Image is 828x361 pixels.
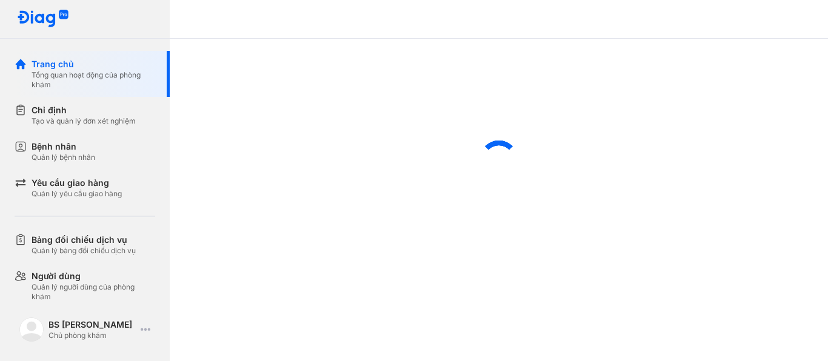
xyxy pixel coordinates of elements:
[32,58,155,70] div: Trang chủ
[32,177,122,189] div: Yêu cầu giao hàng
[32,116,136,126] div: Tạo và quản lý đơn xét nghiệm
[32,246,136,256] div: Quản lý bảng đối chiếu dịch vụ
[32,70,155,90] div: Tổng quan hoạt động của phòng khám
[32,141,95,153] div: Bệnh nhân
[19,317,44,342] img: logo
[32,270,155,282] div: Người dùng
[32,104,136,116] div: Chỉ định
[32,282,155,302] div: Quản lý người dùng của phòng khám
[17,10,69,28] img: logo
[48,331,136,340] div: Chủ phòng khám
[32,153,95,162] div: Quản lý bệnh nhân
[48,319,136,331] div: BS [PERSON_NAME]
[32,234,136,246] div: Bảng đối chiếu dịch vụ
[32,189,122,199] div: Quản lý yêu cầu giao hàng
